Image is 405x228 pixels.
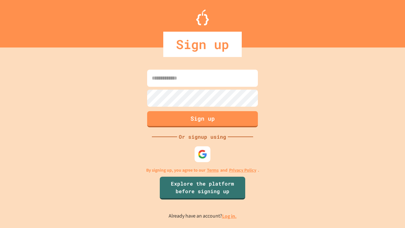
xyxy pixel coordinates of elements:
[146,167,259,174] p: By signing up, you agree to our and .
[147,111,258,127] button: Sign up
[222,213,237,219] a: Log in.
[229,167,256,174] a: Privacy Policy
[163,32,242,57] div: Sign up
[177,133,228,141] div: Or signup using
[196,9,209,25] img: Logo.svg
[198,149,207,159] img: google-icon.svg
[160,177,245,199] a: Explore the platform before signing up
[169,212,237,220] p: Already have an account?
[207,167,219,174] a: Terms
